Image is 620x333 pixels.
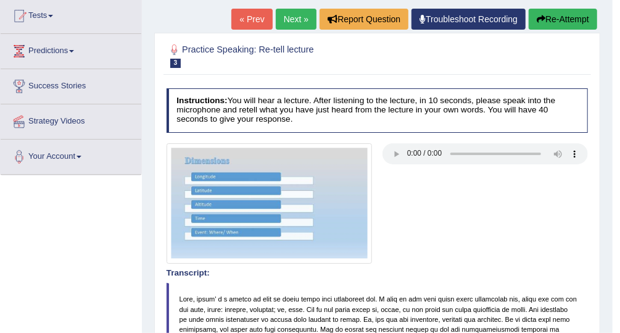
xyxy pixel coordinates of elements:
[231,9,272,30] a: « Prev
[167,88,589,133] h4: You will hear a lecture. After listening to the lecture, in 10 seconds, please speak into the mic...
[167,42,428,68] h2: Practice Speaking: Re-tell lecture
[170,59,181,68] span: 3
[176,96,227,105] b: Instructions:
[1,104,141,135] a: Strategy Videos
[320,9,408,30] button: Report Question
[1,140,141,171] a: Your Account
[1,69,141,100] a: Success Stories
[1,34,141,65] a: Predictions
[167,269,589,278] h4: Transcript:
[276,9,316,30] a: Next »
[529,9,597,30] button: Re-Attempt
[411,9,526,30] a: Troubleshoot Recording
